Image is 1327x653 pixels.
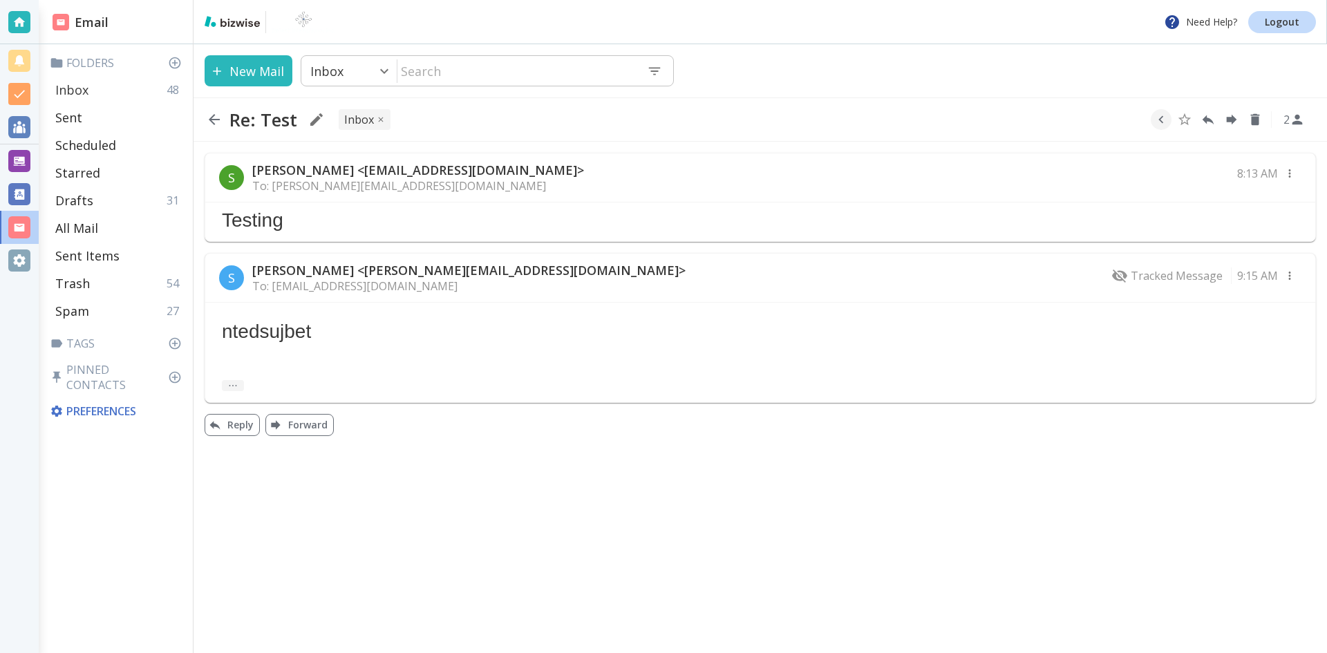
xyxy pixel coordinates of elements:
[55,247,120,264] p: Sent Items
[55,164,100,181] p: Starred
[50,159,187,187] div: Starred
[252,162,584,178] p: [PERSON_NAME] <[EMAIL_ADDRESS][DOMAIN_NAME]>
[205,254,1315,303] div: S[PERSON_NAME] <[PERSON_NAME][EMAIL_ADDRESS][DOMAIN_NAME]>To: [EMAIL_ADDRESS][DOMAIN_NAME]This em...
[55,137,116,153] p: Scheduled
[205,55,292,86] button: New Mail
[205,153,1315,202] div: S[PERSON_NAME] <[EMAIL_ADDRESS][DOMAIN_NAME]>To: [PERSON_NAME][EMAIL_ADDRESS][DOMAIN_NAME]8:13 AM
[1111,267,1223,284] p: Tracked Message
[53,13,109,32] h2: Email
[50,131,187,159] div: Scheduled
[228,269,235,286] p: S
[167,82,185,97] p: 48
[50,55,187,70] p: Folders
[50,214,187,242] div: All Mail
[1283,112,1290,127] p: 2
[252,278,686,294] p: To: [EMAIL_ADDRESS][DOMAIN_NAME]
[205,16,260,27] img: bizwise
[50,104,187,131] div: Sent
[50,269,187,297] div: Trash54
[1248,11,1316,33] a: Logout
[344,112,374,127] p: INBOX
[55,192,93,209] p: Drafts
[47,398,187,424] div: Preferences
[310,63,343,79] p: Inbox
[1198,109,1218,130] button: Reply
[1164,14,1237,30] p: Need Help?
[55,82,88,98] p: Inbox
[50,242,187,269] div: Sent Items
[50,187,187,214] div: Drafts31
[50,404,185,419] p: Preferences
[228,169,235,186] p: S
[167,193,185,208] p: 31
[1277,103,1310,136] button: See Participants
[50,297,187,325] div: Spam27
[50,362,187,392] p: Pinned Contacts
[1221,109,1242,130] button: Forward
[53,14,69,30] img: DashboardSidebarEmail.svg
[167,276,185,291] p: 54
[1265,17,1299,27] p: Logout
[50,336,187,351] p: Tags
[1245,109,1265,130] button: Delete
[167,303,185,319] p: 27
[1109,265,1225,287] div: This email has not been opened yet
[205,414,260,436] button: Reply
[1237,166,1278,181] p: 8:13 AM
[1237,268,1278,283] p: 9:15 AM
[265,414,334,436] button: Forward
[272,11,335,33] img: BioTech International
[55,220,98,236] p: All Mail
[55,303,89,319] p: Spam
[252,178,584,193] p: To: [PERSON_NAME][EMAIL_ADDRESS][DOMAIN_NAME]
[397,57,636,85] input: Search
[252,262,686,278] p: [PERSON_NAME] <[PERSON_NAME][EMAIL_ADDRESS][DOMAIN_NAME]>
[55,275,90,292] p: Trash
[229,108,297,131] h2: Re: Test
[50,76,187,104] div: Inbox48
[55,109,82,126] p: Sent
